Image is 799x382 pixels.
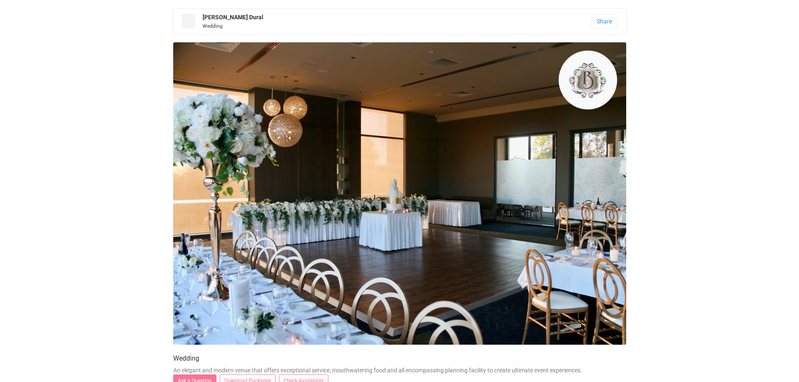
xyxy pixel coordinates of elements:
a: Share [591,14,617,29]
h4: Wedding [173,355,626,362]
small: Wedding [203,23,223,29]
div: An elegant and modern venue that offers exceptional service, mouthwatering food and all encompass... [173,366,626,374]
img: IMG_0190.jpg [173,42,626,345]
strong: [PERSON_NAME] Dural [203,14,263,21]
